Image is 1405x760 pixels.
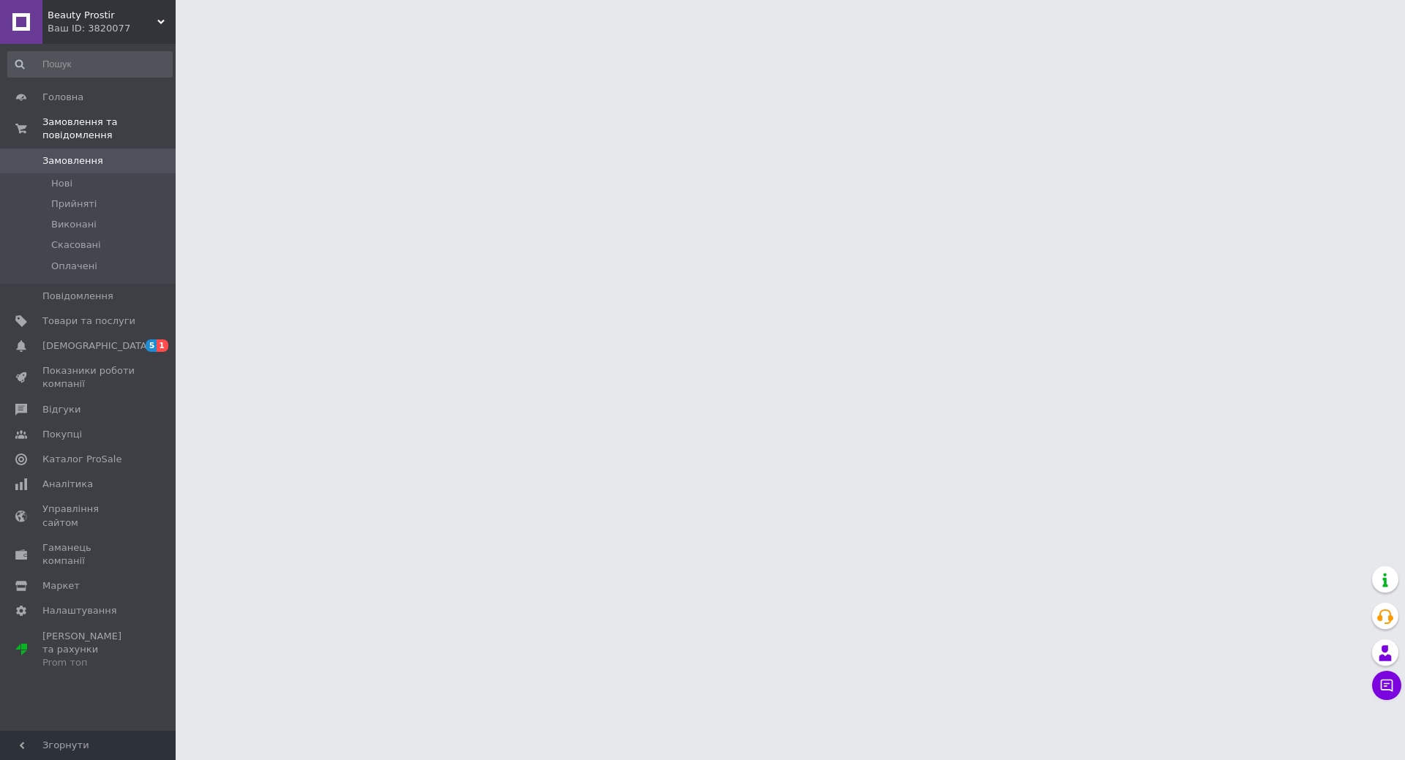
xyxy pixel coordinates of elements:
[51,197,97,211] span: Прийняті
[157,339,168,352] span: 1
[7,51,173,78] input: Пошук
[51,260,97,273] span: Оплачені
[42,604,117,617] span: Налаштування
[48,22,176,35] div: Ваш ID: 3820077
[42,541,135,568] span: Гаманець компанії
[42,428,82,441] span: Покупці
[42,656,135,669] div: Prom топ
[42,154,103,168] span: Замовлення
[42,478,93,491] span: Аналітика
[42,290,113,303] span: Повідомлення
[48,9,157,22] span: Beauty Prostir
[51,238,101,252] span: Скасовані
[42,364,135,391] span: Показники роботи компанії
[42,403,80,416] span: Відгуки
[51,177,72,190] span: Нові
[42,579,80,592] span: Маркет
[42,630,135,670] span: [PERSON_NAME] та рахунки
[42,453,121,466] span: Каталог ProSale
[146,339,157,352] span: 5
[42,503,135,529] span: Управління сайтом
[51,218,97,231] span: Виконані
[1372,671,1401,700] button: Чат з покупцем
[42,116,176,142] span: Замовлення та повідомлення
[42,91,83,104] span: Головна
[42,315,135,328] span: Товари та послуги
[42,339,151,353] span: [DEMOGRAPHIC_DATA]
